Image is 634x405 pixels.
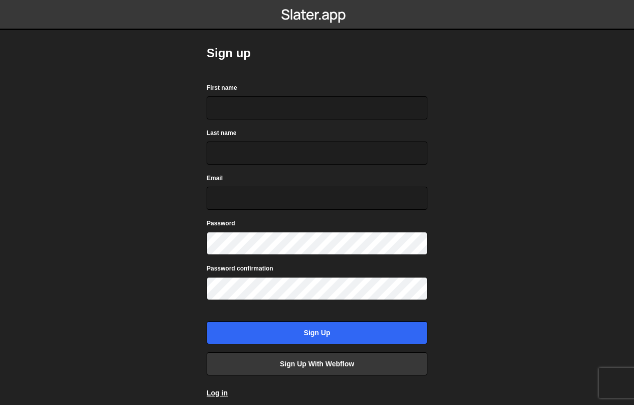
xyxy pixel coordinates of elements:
[207,352,427,375] a: Sign up with Webflow
[207,45,427,61] h2: Sign up
[207,83,237,93] label: First name
[207,128,236,138] label: Last name
[207,389,228,397] a: Log in
[207,173,223,183] label: Email
[207,218,235,228] label: Password
[207,321,427,344] input: Sign up
[207,263,273,274] label: Password confirmation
